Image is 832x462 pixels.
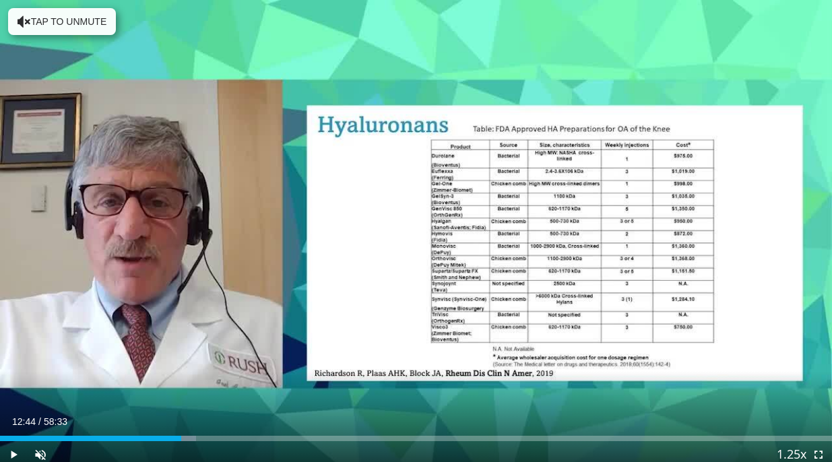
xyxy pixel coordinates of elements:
span: / [38,416,41,427]
button: Tap to unmute [8,8,116,35]
span: 12:44 [12,416,36,427]
span: 58:33 [44,416,67,427]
